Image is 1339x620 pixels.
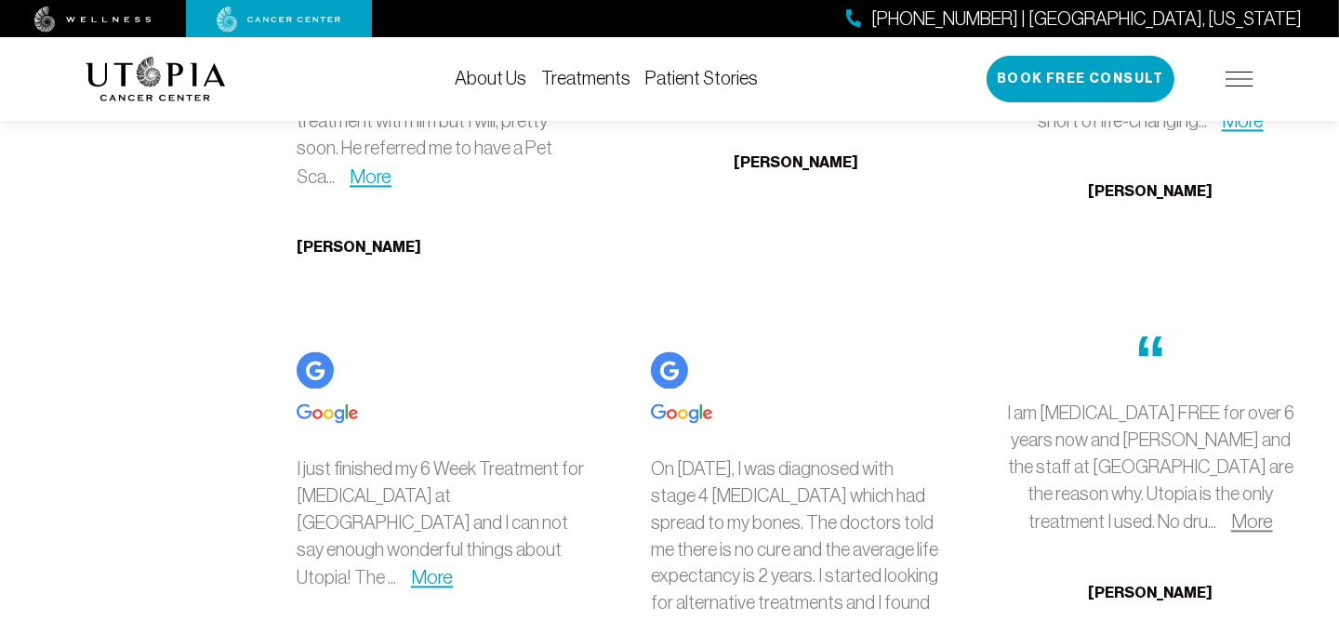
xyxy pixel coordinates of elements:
img: Google [651,403,712,423]
b: [PERSON_NAME] [1088,584,1213,601]
img: wellness [34,7,152,33]
span: [PHONE_NUMBER] | [GEOGRAPHIC_DATA], [US_STATE] [871,6,1302,33]
b: [PERSON_NAME] [297,238,421,256]
a: [PHONE_NUMBER] | [GEOGRAPHIC_DATA], [US_STATE] [846,6,1302,33]
p: I am [MEDICAL_DATA] FREE for over 6 years now and [PERSON_NAME] and the staff at [GEOGRAPHIC_DATA... [1006,400,1295,536]
button: Book Free Consult [987,56,1174,102]
a: Treatments [541,68,630,88]
img: Google [297,403,358,423]
a: About Us [455,68,526,88]
b: [PERSON_NAME] [734,153,858,171]
span: “ [1134,322,1167,399]
img: icon-hamburger [1226,72,1253,86]
p: [PERSON_NAME] has been a blessing to me, I have not yet started my treatment with him but I will,... [297,55,586,191]
img: Google [651,351,688,389]
a: More [411,566,453,587]
a: More [1222,110,1264,131]
a: Patient Stories [645,68,758,88]
img: Google [297,351,334,389]
img: cancer center [217,7,341,33]
img: logo [86,57,226,101]
p: I just finished my 6 Week Treatment for [MEDICAL_DATA] at [GEOGRAPHIC_DATA] and I can not say eno... [297,455,586,592]
a: More [1231,510,1273,532]
a: More [350,165,391,187]
b: [PERSON_NAME] [1088,182,1213,200]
